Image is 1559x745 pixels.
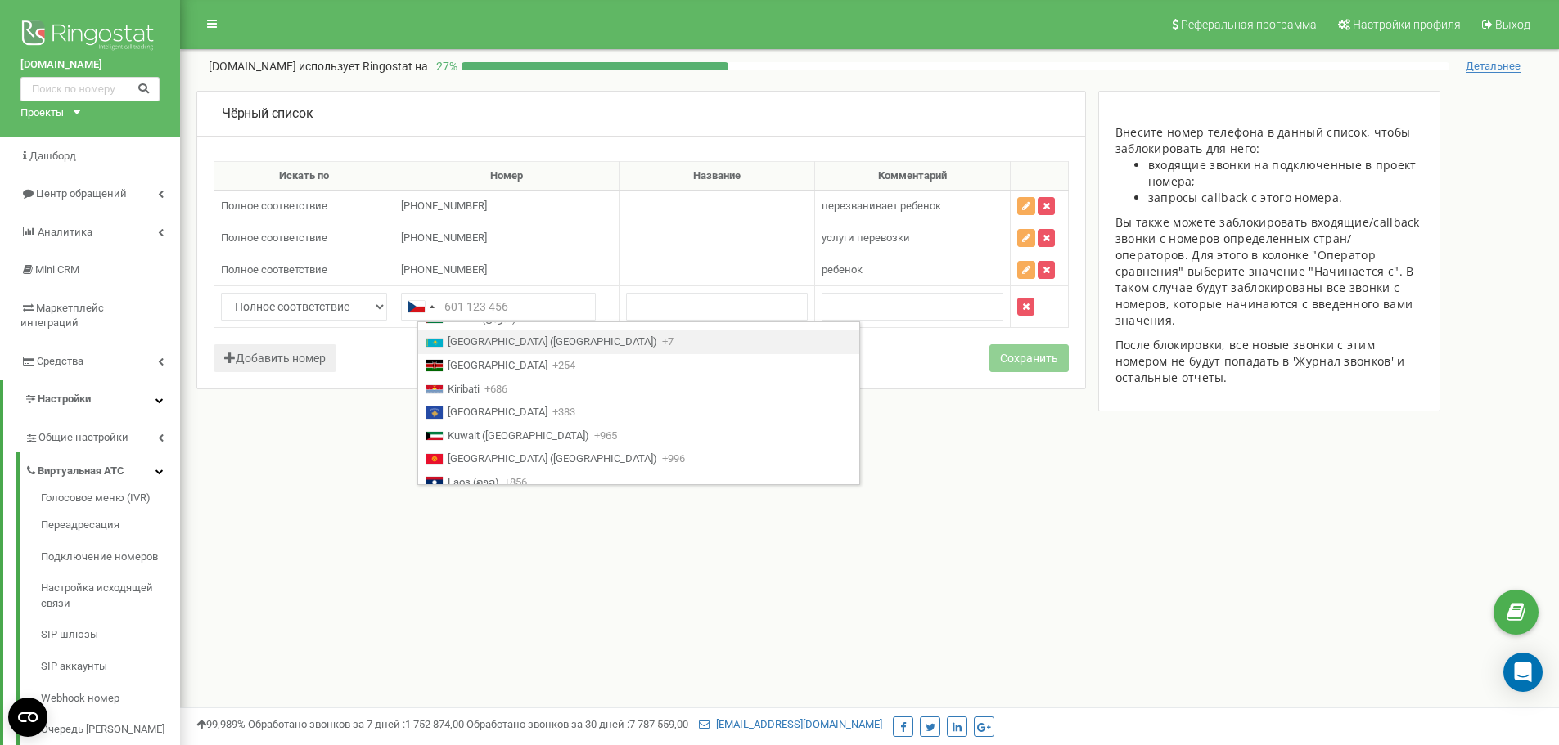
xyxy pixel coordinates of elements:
[1466,60,1521,73] span: Детальнее
[448,405,547,420] span: [GEOGRAPHIC_DATA]
[1181,18,1317,31] span: Реферальная программа
[41,509,180,541] a: Переадресация
[428,58,462,74] p: 27 %
[38,393,91,405] span: Настройки
[221,231,327,244] span: Полное соответствие
[25,452,180,486] a: Виртуальная АТС
[196,718,246,730] span: 99,989%
[394,161,620,191] th: Номер
[822,200,941,212] span: перезванивает ребенок
[221,263,327,276] span: Полное соответствие
[504,475,527,491] span: +856
[1148,190,1424,206] li: запросы callback с этого номера.
[484,382,507,397] span: +686
[221,200,327,212] span: Полное соответствие
[1148,157,1424,190] li: входящие звонки на подключенные в проект номера;
[448,358,547,374] span: [GEOGRAPHIC_DATA]
[402,294,439,320] div: Telephone country code
[989,344,1069,372] button: Сохранить
[20,105,64,121] div: Проекты
[401,200,487,212] span: [PHONE_NUMBER]
[448,334,657,350] span: [GEOGRAPHIC_DATA] ([GEOGRAPHIC_DATA])
[209,58,428,74] p: [DOMAIN_NAME]
[822,263,863,276] span: ребенок
[448,429,589,444] span: Kuwait (‫[GEOGRAPHIC_DATA]‬‎)
[20,302,104,330] span: Маркетплейс интеграций
[38,430,128,446] span: Общие настройки
[29,150,76,162] span: Дашборд
[662,451,685,467] span: +996
[699,718,882,730] a: [EMAIL_ADDRESS][DOMAIN_NAME]
[1115,337,1424,386] p: После блокировки, все новые звонки с этим номером не будут попадать в 'Журнал звонков' и остальны...
[448,475,499,491] span: Laos (ລາວ)
[1115,214,1424,329] p: Вы также можете заблокировать входящие/callback звонки с номеров определенных стран/операторов. Д...
[20,77,160,101] input: Поиск по номеру
[41,572,180,619] a: Настройка исходящей связи
[214,344,336,372] button: Добавить номер
[815,161,1011,191] th: Комментарий
[41,541,180,573] a: Подключение номеров
[552,358,575,374] span: +254
[1353,18,1461,31] span: Настройки профиля
[448,451,657,467] span: [GEOGRAPHIC_DATA] ([GEOGRAPHIC_DATA])
[466,718,688,730] span: Обработано звонков за 30 дней :
[1495,18,1530,31] span: Выход
[8,698,47,737] button: Open CMP widget
[662,334,674,350] span: +7
[620,161,815,191] th: Название
[41,651,180,683] a: SIP аккаунты
[35,263,79,276] span: Mini CRM
[20,57,160,73] a: [DOMAIN_NAME]
[401,263,487,276] span: [PHONE_NUMBER]
[38,464,124,479] span: Виртуальная АТС
[448,382,480,397] span: Kiribati
[3,380,180,419] a: Настройки
[822,231,910,244] span: услуги перевозки
[405,718,464,730] u: 1 752 874,00
[41,683,180,715] a: Webhook номер
[38,226,92,238] span: Аналитика
[41,619,180,651] a: SIP шлюзы
[1017,298,1034,316] button: Удалить
[37,355,83,367] span: Средства
[552,405,575,420] span: +383
[1115,124,1424,157] div: Внесите номер телефона в данный список, чтобы заблокировать для него:
[214,161,394,191] th: Искать по
[401,231,487,244] span: [PHONE_NUMBER]
[1503,653,1543,692] div: Open Intercom Messenger
[629,718,688,730] u: 7 787 559,00
[401,293,596,321] input: 601 123 456
[25,419,180,452] a: Общие настройки
[594,429,617,444] span: +965
[417,321,860,485] ul: List of countries
[41,491,180,510] a: Голосовое меню (IVR)
[20,16,160,57] img: Ringostat logo
[299,60,428,73] span: использует Ringostat на
[248,718,464,730] span: Обработано звонков за 7 дней :
[36,187,127,200] span: Центр обращений
[222,105,313,123] p: Чёрный список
